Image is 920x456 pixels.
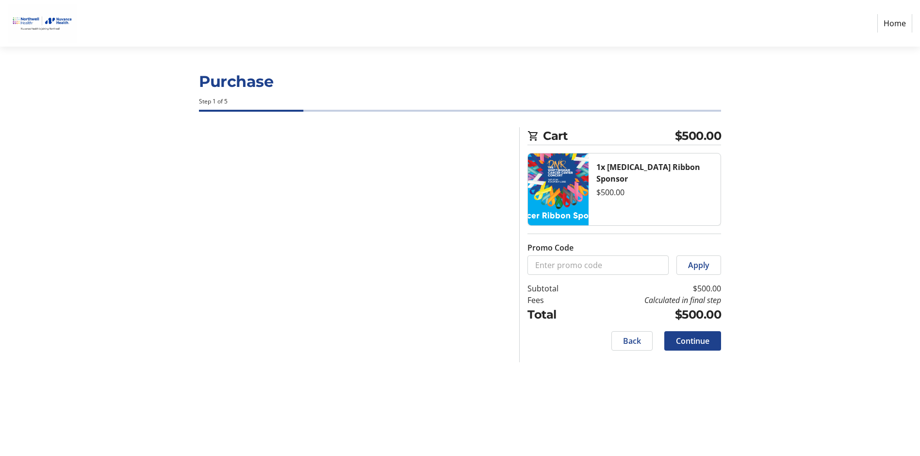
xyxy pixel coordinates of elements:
a: Home [877,14,912,33]
img: Cancer Ribbon Sponsor [528,153,589,225]
td: $500.00 [583,306,721,323]
input: Enter promo code [527,255,669,275]
span: $500.00 [675,127,722,145]
span: Back [623,335,641,347]
td: Subtotal [527,283,583,294]
button: Back [611,331,653,351]
td: Fees [527,294,583,306]
img: Nuvance Health's Logo [8,4,77,43]
span: Apply [688,259,709,271]
label: Promo Code [527,242,574,253]
td: $500.00 [583,283,721,294]
span: Continue [676,335,709,347]
td: Total [527,306,583,323]
div: Step 1 of 5 [199,97,721,106]
div: $500.00 [596,186,713,198]
button: Continue [664,331,721,351]
strong: 1x [MEDICAL_DATA] Ribbon Sponsor [596,162,700,184]
h1: Purchase [199,70,721,93]
span: Cart [543,127,675,145]
td: Calculated in final step [583,294,721,306]
button: Apply [676,255,721,275]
